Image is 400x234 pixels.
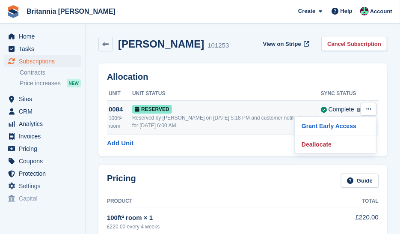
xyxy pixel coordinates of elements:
span: Invoices [19,130,70,142]
a: Cancel Subscription [321,37,387,51]
span: Price increases [20,79,61,87]
a: Contracts [20,69,81,77]
h2: Pricing [107,174,136,188]
a: menu [4,118,81,130]
a: menu [4,180,81,192]
a: Guide [341,174,379,188]
th: Sync Status [321,87,361,101]
span: Sites [19,93,70,105]
a: menu [4,143,81,155]
a: menu [4,155,81,167]
th: Product [107,195,328,208]
span: Reserved [132,105,172,114]
a: menu [4,55,81,67]
div: £220.00 every 4 weeks [107,223,328,231]
a: menu [4,130,81,142]
span: Capital [19,192,70,204]
span: Subscriptions [19,55,70,67]
div: 0084 [109,105,132,114]
span: Settings [19,180,70,192]
span: View on Stripe [263,40,301,48]
th: Total [328,195,379,208]
th: Unit Status [132,87,321,101]
div: Complete [329,105,354,114]
a: Grant Early Access [298,120,373,132]
div: Reserved by [PERSON_NAME] on [DATE] 5:18 PM and customer notification set for [DATE] 6:00 AM. [132,114,321,129]
span: Protection [19,168,70,180]
a: Price increases NEW [20,78,81,88]
span: Analytics [19,118,70,130]
span: Coupons [19,155,70,167]
span: CRM [19,105,70,117]
img: stora-icon-8386f47178a22dfd0bd8f6a31ec36ba5ce8667c1dd55bd0f319d3a0aa187defe.svg [7,5,20,18]
span: Tasks [19,43,70,55]
div: 100ft² room × 1 [107,213,328,223]
img: Louise Fuller [360,7,369,15]
th: Unit [107,87,132,101]
span: Home [19,30,70,42]
a: Deallocate [298,139,373,150]
h2: [PERSON_NAME] [118,38,204,50]
span: Create [298,7,315,15]
a: Britannia [PERSON_NAME] [23,4,119,18]
a: menu [4,168,81,180]
a: menu [4,105,81,117]
div: NEW [67,79,81,87]
a: Add Unit [107,138,133,148]
h2: Allocation [107,72,379,82]
a: menu [4,30,81,42]
a: menu [4,43,81,55]
img: icon-info-grey-7440780725fd019a000dd9b08b2336e03edf1995a4989e88bcd33f0948082b44.svg [357,108,361,112]
a: View on Stripe [260,37,311,51]
span: Help [341,7,353,15]
span: Pricing [19,143,70,155]
span: Account [370,7,392,16]
span: Storefront [8,212,85,220]
div: 100ft² room [109,114,132,130]
a: menu [4,93,81,105]
div: 101253 [207,41,229,51]
a: menu [4,192,81,204]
